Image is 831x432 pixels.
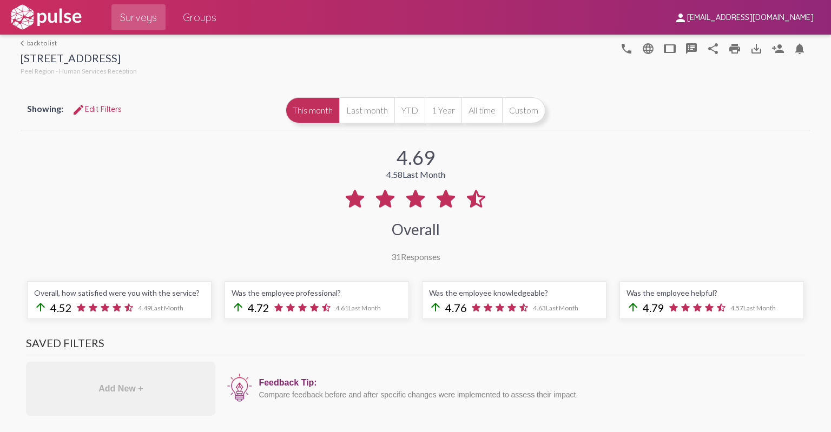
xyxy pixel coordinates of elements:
span: 4.63 [533,304,578,312]
span: 4.49 [138,304,183,312]
button: Last month [339,97,394,123]
a: Groups [174,4,225,30]
div: Responses [391,251,440,262]
div: Compare feedback before and after specific changes were implemented to assess their impact. [259,390,799,399]
div: Was the employee professional? [232,288,402,297]
mat-icon: arrow_upward [429,301,442,314]
span: 31 [391,251,401,262]
button: tablet [659,37,681,59]
div: Overall [392,220,440,238]
button: [EMAIL_ADDRESS][DOMAIN_NAME] [665,7,822,27]
mat-icon: arrow_upward [34,301,47,314]
div: Was the employee helpful? [626,288,797,297]
span: 4.57 [730,304,776,312]
button: Custom [502,97,545,123]
span: Last Month [546,304,578,312]
button: 1 Year [425,97,461,123]
div: Overall, how satisfied were you with the service? [34,288,205,297]
h3: Saved Filters [26,336,804,355]
button: This month [286,97,339,123]
span: 4.72 [248,301,269,314]
img: white-logo.svg [9,4,83,31]
mat-icon: speaker_notes [685,42,698,55]
mat-icon: language [642,42,655,55]
div: Feedback Tip: [259,378,799,388]
span: Showing: [27,103,63,114]
span: 4.52 [50,301,72,314]
a: Surveys [111,4,166,30]
mat-icon: Person [771,42,784,55]
mat-icon: tablet [663,42,676,55]
div: 4.69 [397,145,435,169]
a: back to list [21,39,137,47]
button: language [616,37,637,59]
a: print [724,37,746,59]
mat-icon: print [728,42,741,55]
button: speaker_notes [681,37,702,59]
div: Was the employee knowledgeable? [429,288,599,297]
button: Share [702,37,724,59]
mat-icon: Download [750,42,763,55]
span: 4.79 [643,301,664,314]
button: All time [461,97,502,123]
mat-icon: Share [707,42,720,55]
mat-icon: arrow_upward [232,301,245,314]
mat-icon: Edit Filters [72,103,85,116]
span: Surveys [120,8,157,27]
span: 4.61 [335,304,381,312]
mat-icon: Bell [793,42,806,55]
span: Peel Region - Human Services Reception [21,67,137,75]
span: 4.76 [445,301,467,314]
div: Add New + [26,362,215,416]
button: Bell [789,37,810,59]
span: Groups [183,8,216,27]
img: icon12.png [226,373,253,403]
span: [EMAIL_ADDRESS][DOMAIN_NAME] [687,13,814,23]
mat-icon: arrow_back_ios [21,40,27,46]
button: Edit FiltersEdit Filters [63,99,130,119]
span: Last Month [743,304,776,312]
span: Last Month [348,304,381,312]
button: language [637,37,659,59]
button: Person [767,37,789,59]
button: YTD [394,97,425,123]
button: Download [746,37,767,59]
div: [STREET_ADDRESS] [21,51,137,67]
span: Edit Filters [72,104,122,114]
div: 4.58 [386,169,445,180]
mat-icon: arrow_upward [626,301,639,314]
span: Last Month [403,169,445,180]
mat-icon: language [620,42,633,55]
mat-icon: person [674,11,687,24]
span: Last Month [151,304,183,312]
